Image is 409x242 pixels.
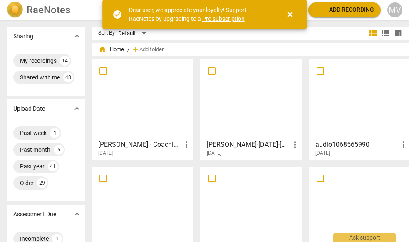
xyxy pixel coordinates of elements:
span: close [285,10,295,20]
div: 29 [37,178,47,188]
span: [DATE] [207,150,221,157]
span: expand_more [72,31,82,41]
div: 1 [50,128,60,138]
span: home [98,45,107,54]
a: Pro subscription [202,15,245,22]
button: Show more [71,30,83,42]
p: Sharing [13,32,33,41]
button: Tile view [367,27,379,40]
div: Older [20,179,34,187]
div: Dear user, we appreciate your loyalty! Support RaeNotes by upgrading to a [129,6,270,23]
button: Show more [71,208,83,220]
h2: RaeNotes [27,4,70,16]
div: 14 [60,56,70,66]
p: Assessment Due [13,210,56,219]
div: Default [118,27,149,40]
span: add [131,45,139,54]
button: Table view [392,27,404,40]
a: LogoRaeNotes [7,2,104,18]
img: Logo [7,2,23,18]
span: expand_more [72,104,82,114]
div: Past week [20,129,47,137]
span: more_vert [399,140,409,150]
span: Add folder [139,47,164,53]
button: Upload [308,2,381,17]
div: 48 [63,72,73,82]
span: / [127,47,129,53]
span: Add recording [315,5,374,15]
h3: Michelle Sartor-8 Sep 2025-Canada Online -Client Alejandra Lara-Session 2 on Friday, 5 Sep 2025. [207,140,290,150]
div: My recordings [20,57,57,65]
a: audio1068565990[DATE] [312,62,408,156]
div: Past year [20,162,45,170]
span: more_vert [290,140,300,150]
span: add [315,5,325,15]
span: [DATE] [315,150,330,157]
span: table_chart [394,29,402,37]
span: check_circle [112,10,122,20]
h3: Alison Whitmire - Coaching Demo - Client 3 - Session 1 [98,140,181,150]
span: expand_more [72,209,82,219]
span: more_vert [181,140,191,150]
div: 5 [54,145,64,155]
p: Upload Date [13,104,45,113]
span: view_module [368,28,378,38]
button: Close [280,5,300,25]
div: Ask support [333,233,396,242]
div: Past month [20,146,50,154]
a: [PERSON_NAME]-[DATE]-[GEOGRAPHIC_DATA] Online -Client [PERSON_NAME]-Session 2 [DATE][DATE].[DATE] [203,62,299,156]
button: List view [379,27,392,40]
span: view_list [380,28,390,38]
a: [PERSON_NAME] - Coaching Demo - Client 3 - Session 1[DATE] [94,62,191,156]
button: MV [387,2,402,17]
div: Sort By [98,30,115,36]
div: 41 [48,161,58,171]
div: Shared with me [20,73,60,81]
button: Show more [71,102,83,115]
span: [DATE] [98,150,113,157]
h3: audio1068565990 [315,140,399,150]
span: Home [98,45,124,54]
